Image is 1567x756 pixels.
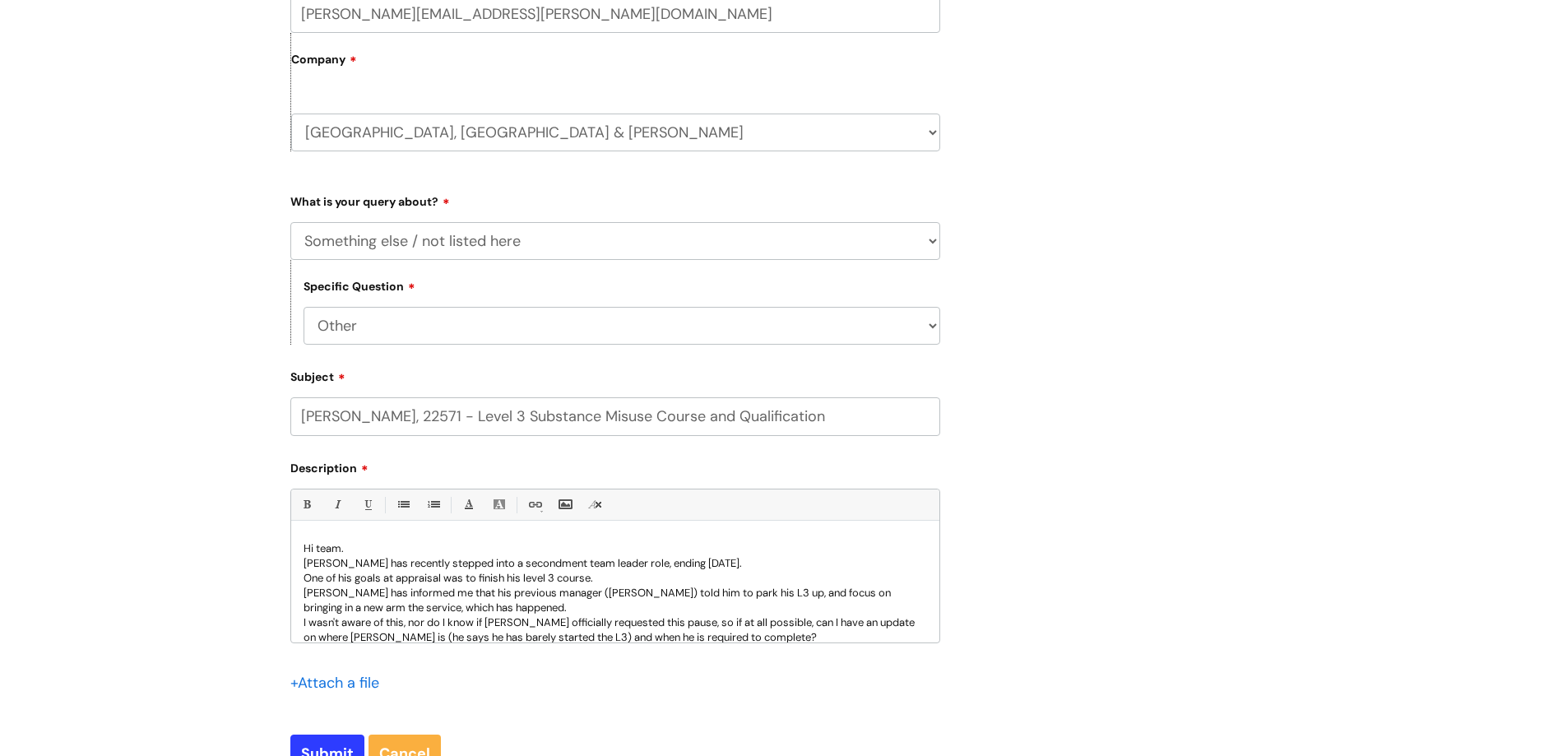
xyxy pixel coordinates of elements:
[290,364,940,384] label: Subject
[304,586,927,615] p: [PERSON_NAME] has informed me that his previous manager ([PERSON_NAME]) told him to park his L3 u...
[290,670,389,696] div: Attach a file
[290,189,940,209] label: What is your query about?
[554,494,575,515] a: Insert Image...
[304,541,927,556] p: Hi team.
[489,494,509,515] a: Back Color
[458,494,479,515] a: Font Color
[392,494,413,515] a: • Unordered List (Ctrl-Shift-7)
[524,494,545,515] a: Link
[304,277,415,294] label: Specific Question
[327,494,347,515] a: Italic (Ctrl-I)
[290,456,940,475] label: Description
[585,494,605,515] a: Remove formatting (Ctrl-\)
[296,494,317,515] a: Bold (Ctrl-B)
[304,556,927,571] p: [PERSON_NAME] has recently stepped into a secondment team leader role, ending [DATE].
[423,494,443,515] a: 1. Ordered List (Ctrl-Shift-8)
[357,494,378,515] a: Underline(Ctrl-U)
[291,47,940,84] label: Company
[304,615,927,645] p: I wasn't aware of this, nor do I know if [PERSON_NAME] officially requested this pause, so if at ...
[304,571,927,586] p: One of his goals at appraisal was to finish his level 3 course.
